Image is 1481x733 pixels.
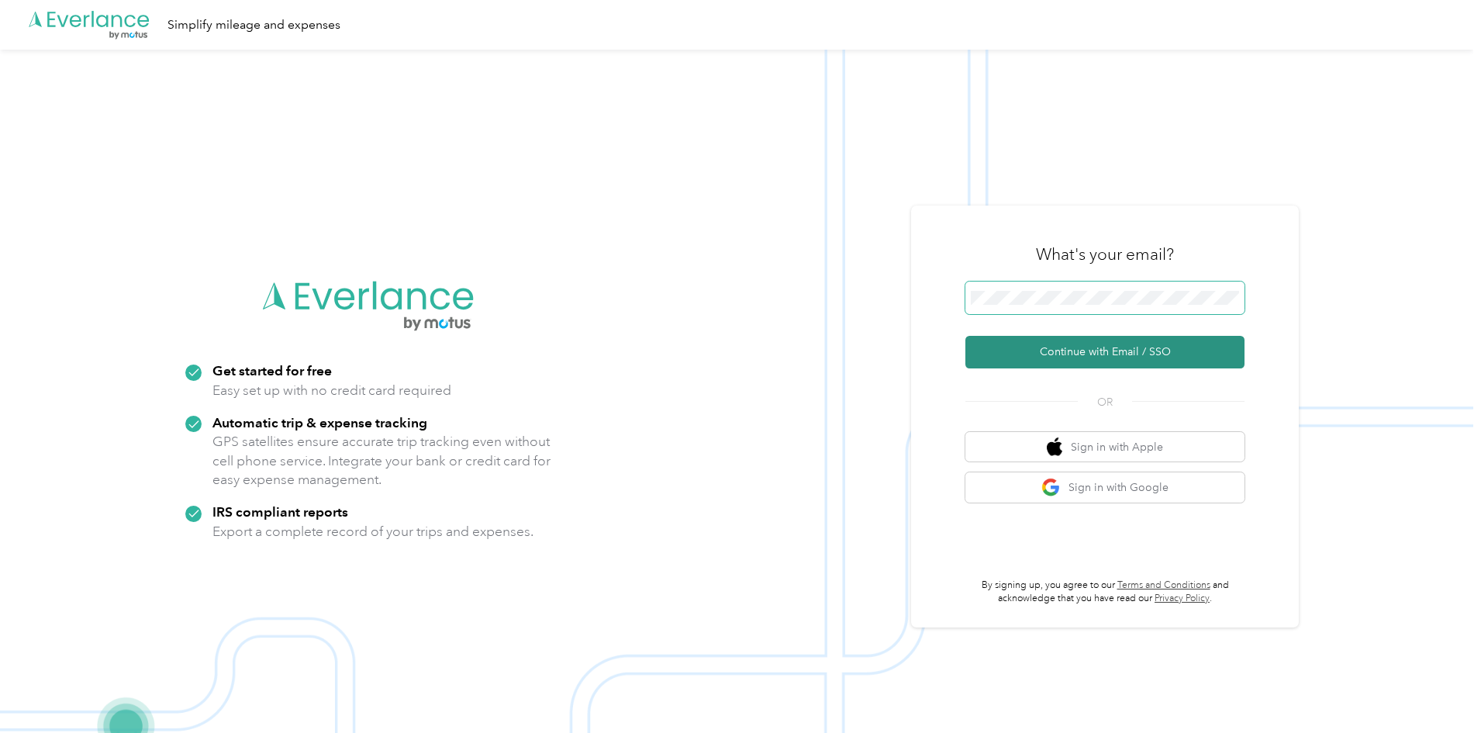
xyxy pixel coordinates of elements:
[1117,579,1210,591] a: Terms and Conditions
[965,472,1245,503] button: google logoSign in with Google
[212,503,348,520] strong: IRS compliant reports
[1155,593,1210,604] a: Privacy Policy
[965,432,1245,462] button: apple logoSign in with Apple
[1036,244,1174,265] h3: What's your email?
[212,522,533,541] p: Export a complete record of your trips and expenses.
[965,579,1245,606] p: By signing up, you agree to our and acknowledge that you have read our .
[167,16,340,35] div: Simplify mileage and expenses
[212,432,551,489] p: GPS satellites ensure accurate trip tracking even without cell phone service. Integrate your bank...
[1078,394,1132,410] span: OR
[212,362,332,379] strong: Get started for free
[1394,646,1481,733] iframe: Everlance-gr Chat Button Frame
[212,414,427,430] strong: Automatic trip & expense tracking
[1047,437,1062,457] img: apple logo
[1041,478,1061,497] img: google logo
[212,381,451,400] p: Easy set up with no credit card required
[965,336,1245,368] button: Continue with Email / SSO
